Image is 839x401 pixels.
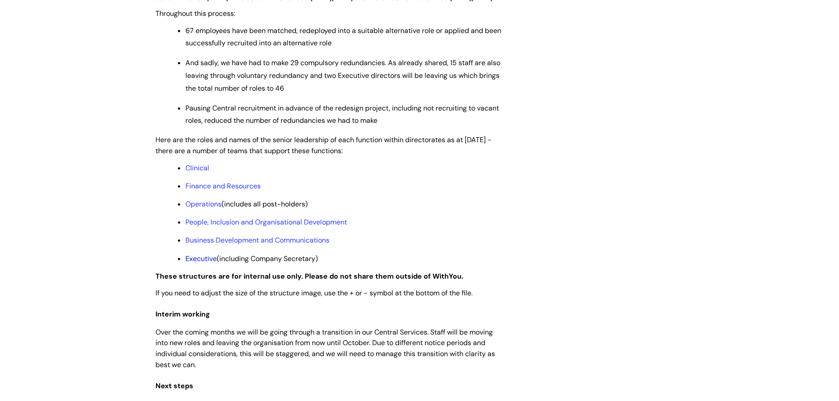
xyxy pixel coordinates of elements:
a: Executive [185,254,217,263]
span: Here are the roles and names of the senior leadership of each function within directorates as at ... [155,135,492,155]
span: Interim working [155,309,210,319]
strong: These structures are for internal use only. Please do not share them outside of WithYou. [155,272,463,281]
span: (includes all post-holders) [185,199,308,209]
span: Over the coming months we will be going through a transition in our Central Services. Staff will ... [155,327,495,369]
p: 67 employees have been matched, redeployed into a suitable alternative role or applied and been s... [185,25,503,50]
p: And sadly, we have had to make 29 compulsory redundancies. As already shared, 15 staff are also l... [185,57,503,95]
span: If you need to adjust the size of the structure image, use the + or - symbol at the bottom of the... [155,288,473,298]
span: (including Company Secretary) [185,254,318,263]
a: Finance and Resources [185,181,261,191]
span: Next steps [155,381,193,390]
span: Throughout this process: [155,9,235,18]
p: Pausing Central recruitment in advance of the redesign project, including not recruiting to vacan... [185,102,503,128]
a: People, Inclusion and Organisational Development [185,217,347,227]
a: Business Development and Communications [185,235,329,245]
a: Operations [185,199,222,209]
a: Clinical [185,163,209,173]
